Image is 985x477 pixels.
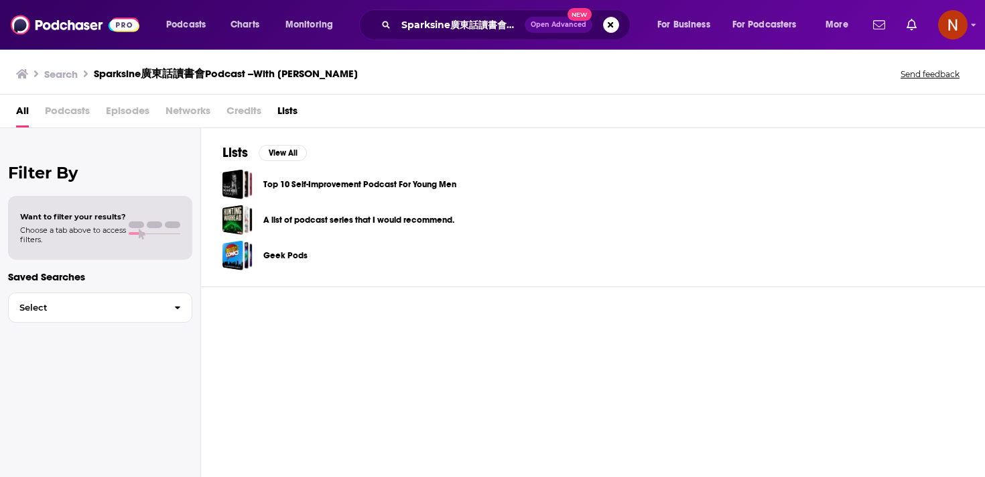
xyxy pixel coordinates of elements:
span: Podcasts [166,15,206,34]
a: Charts [222,14,267,36]
a: ListsView All [222,144,307,161]
span: For Podcasters [732,15,797,34]
span: Episodes [106,100,149,127]
span: Podcasts [45,100,90,127]
h2: Lists [222,144,248,161]
button: Send feedback [897,68,964,80]
a: Lists [277,100,298,127]
p: Saved Searches [8,270,192,283]
button: Open AdvancedNew [525,17,592,33]
button: View All [259,145,307,161]
div: Search podcasts, credits, & more... [372,9,643,40]
button: open menu [276,14,350,36]
a: Geek Pods [263,248,308,263]
span: More [826,15,848,34]
span: New [568,8,592,21]
button: open menu [157,14,223,36]
h3: Sparksine廣東話讀書會Podcast --With [PERSON_NAME] [94,67,358,81]
span: Open Advanced [531,21,586,28]
a: Show notifications dropdown [868,13,891,36]
img: Podchaser - Follow, Share and Rate Podcasts [11,12,139,38]
input: Search podcasts, credits, & more... [396,14,525,36]
button: open menu [724,14,816,36]
a: A list of podcast series that I would recommend. [222,205,253,235]
span: Charts [231,15,259,34]
span: Want to filter your results? [20,212,126,221]
span: Logged in as AdelNBM [938,10,968,40]
span: Credits [226,100,261,127]
button: Show profile menu [938,10,968,40]
span: Choose a tab above to access filters. [20,225,126,244]
a: A list of podcast series that I would recommend. [263,213,454,227]
span: Monitoring [285,15,333,34]
button: open menu [816,14,865,36]
h3: Search [44,68,78,81]
img: User Profile [938,10,968,40]
span: For Business [657,15,710,34]
a: All [16,100,29,127]
button: Select [8,293,192,323]
a: Top 10 Self-Improvement Podcast For Young Men [222,169,253,199]
h2: Filter By [8,163,192,182]
a: Show notifications dropdown [901,13,922,36]
span: Select [9,303,163,312]
a: Geek Pods [222,240,253,270]
button: open menu [648,14,727,36]
span: Networks [166,100,210,127]
a: Top 10 Self-Improvement Podcast For Young Men [263,177,456,192]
